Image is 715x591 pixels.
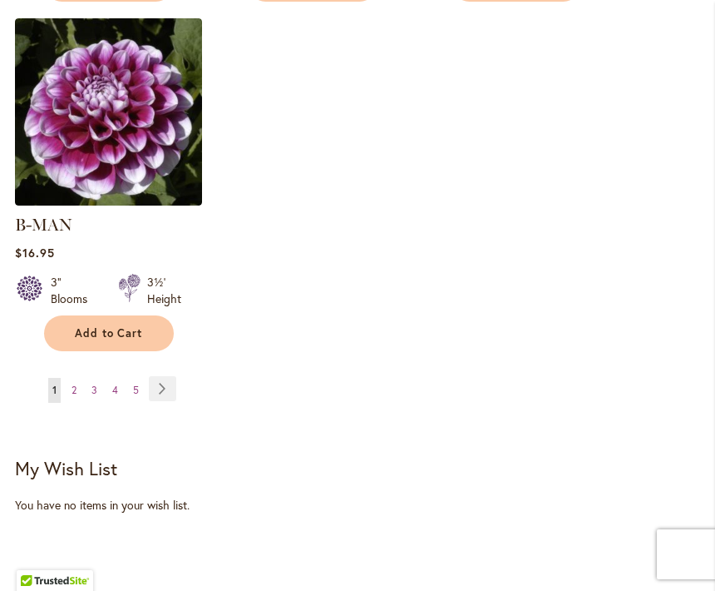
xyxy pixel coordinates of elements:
[75,326,143,340] span: Add to Cart
[133,384,139,396] span: 5
[129,378,143,403] a: 5
[52,384,57,396] span: 1
[15,497,700,514] div: You have no items in your wish list.
[15,456,117,480] strong: My Wish List
[67,378,81,403] a: 2
[15,193,202,209] a: B-MAN
[15,245,55,261] span: $16.95
[71,384,76,396] span: 2
[87,378,101,403] a: 3
[15,215,72,235] a: B-MAN
[12,532,59,579] iframe: Launch Accessibility Center
[51,274,98,307] div: 3" Blooms
[15,18,202,206] img: B-MAN
[112,384,118,396] span: 4
[108,378,122,403] a: 4
[44,315,174,351] button: Add to Cart
[91,384,97,396] span: 3
[147,274,181,307] div: 3½' Height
